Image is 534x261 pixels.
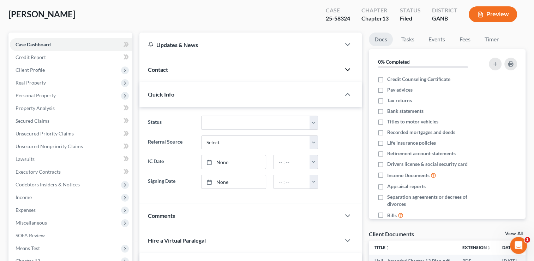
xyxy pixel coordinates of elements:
strong: 0% Completed [378,59,410,65]
span: Hire a Virtual Paralegal [148,237,206,244]
span: Income Documents [387,172,430,179]
span: Retirement account statements [387,150,456,157]
a: Case Dashboard [10,38,132,51]
span: Client Profile [16,67,45,73]
span: Lawsuits [16,156,35,162]
span: SOFA Review [16,232,45,238]
span: 1 [524,237,530,243]
div: Filed [400,14,421,23]
a: Extensionunfold_more [462,245,491,250]
span: Appraisal reports [387,183,426,190]
label: Referral Source [144,135,197,150]
span: Bills [387,212,397,219]
span: Comments [148,212,175,219]
button: Preview [469,6,517,22]
a: View All [505,231,523,236]
a: SOFA Review [10,229,132,242]
a: Tasks [396,33,420,46]
span: Unsecured Priority Claims [16,130,74,137]
span: Expenses [16,207,36,213]
span: Titles to motor vehicles [387,118,438,125]
i: unfold_more [487,246,491,250]
a: Unsecured Priority Claims [10,127,132,140]
span: Recorded mortgages and deeds [387,129,455,136]
span: Contact [148,66,168,73]
a: Date Added expand_more [502,245,534,250]
i: unfold_more [385,246,390,250]
span: 13 [382,15,389,22]
span: Credit Report [16,54,46,60]
a: None [202,175,266,188]
a: Unsecured Nonpriority Claims [10,140,132,153]
a: Credit Report [10,51,132,64]
div: Chapter [361,14,389,23]
span: Miscellaneous [16,220,47,226]
div: Updates & News [148,41,332,48]
a: Titleunfold_more [374,245,390,250]
div: Case [326,6,350,14]
a: Secured Claims [10,115,132,127]
label: IC Date [144,155,197,169]
span: Executory Contracts [16,169,61,175]
span: Credit Counseling Certificate [387,76,450,83]
div: 25-58324 [326,14,350,23]
a: Events [423,33,451,46]
span: Real Property [16,80,46,86]
a: None [202,155,266,169]
div: Client Documents [369,230,414,238]
span: [PERSON_NAME] [8,9,75,19]
span: Pay advices [387,86,413,93]
a: Timer [479,33,504,46]
a: Property Analysis [10,102,132,115]
span: Unsecured Nonpriority Claims [16,143,83,149]
div: District [432,6,457,14]
a: Lawsuits [10,153,132,166]
input: -- : -- [274,175,310,188]
span: Case Dashboard [16,41,51,47]
div: GANB [432,14,457,23]
iframe: Intercom live chat [510,237,527,254]
span: Tax returns [387,97,412,104]
a: Executory Contracts [10,166,132,178]
span: Bank statements [387,108,424,115]
span: Property Analysis [16,105,55,111]
span: Drivers license & social security card [387,161,468,168]
span: Codebtors Insiders & Notices [16,181,80,187]
span: Secured Claims [16,118,49,124]
span: Personal Property [16,92,56,98]
div: Chapter [361,6,389,14]
a: Docs [369,33,393,46]
span: Life insurance policies [387,139,436,146]
span: Income [16,194,32,200]
label: Signing Date [144,175,197,189]
input: -- : -- [274,155,310,169]
span: Quick Info [148,91,174,98]
span: Means Test [16,245,40,251]
label: Status [144,116,197,130]
a: Fees [454,33,476,46]
div: Status [400,6,421,14]
span: Separation agreements or decrees of divorces [387,193,480,208]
